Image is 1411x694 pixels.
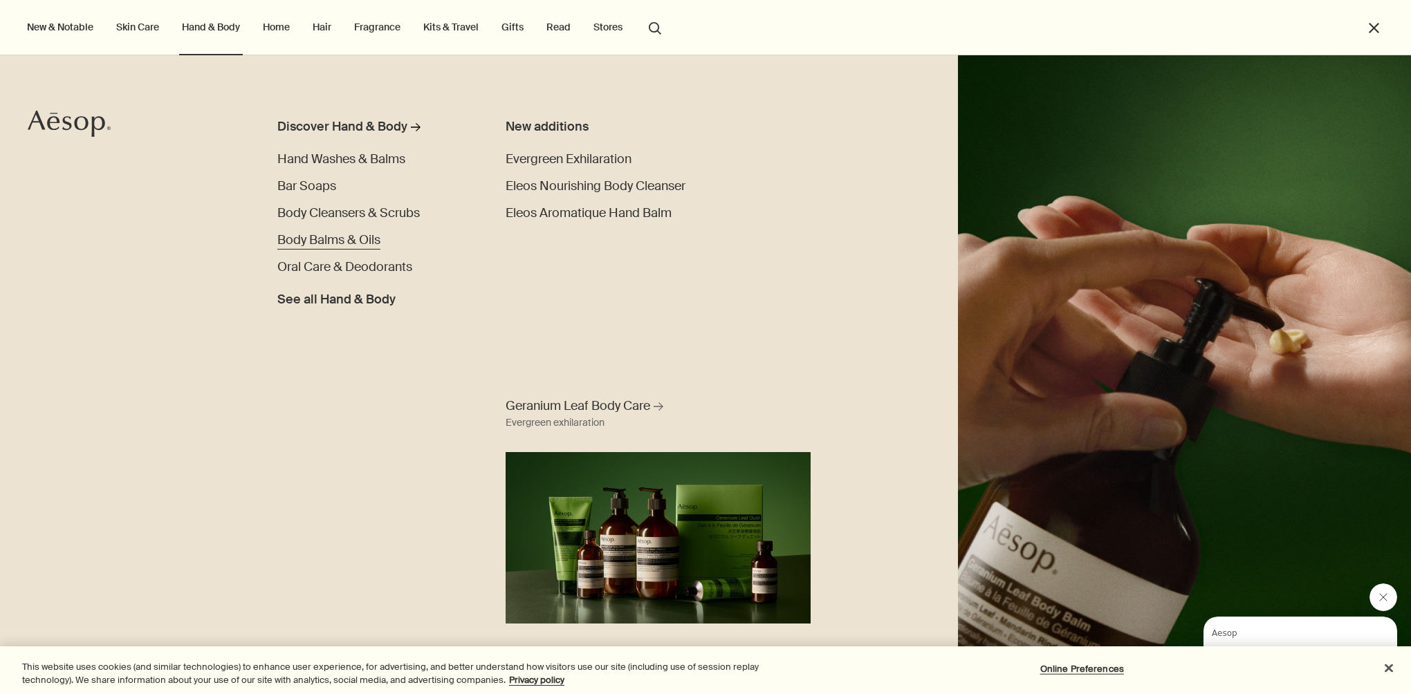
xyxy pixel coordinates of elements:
[277,177,336,196] a: Bar Soaps
[310,18,334,36] a: Hair
[506,118,732,136] div: New additions
[506,150,631,169] a: Evergreen Exhilaration
[277,205,420,221] span: Body Cleansers & Scrubs
[277,150,405,169] a: Hand Washes & Balms
[1039,655,1125,683] button: Online Preferences, Opens the preference center dialog
[277,258,412,276] a: Oral Care & Deodorants
[421,18,481,36] a: Kits & Travel
[24,18,96,36] button: New & Notable
[1203,617,1397,680] iframe: Message from Aesop
[277,290,396,309] span: See all Hand & Body
[1366,20,1382,36] button: Close the Menu
[260,18,293,36] a: Home
[277,151,405,167] span: Hand Washes & Balms
[499,18,526,36] a: Gifts
[28,110,111,138] svg: Aesop
[277,285,396,309] a: See all Hand & Body
[277,118,407,136] div: Discover Hand & Body
[24,106,114,144] a: Aesop
[958,55,1411,694] img: A hand holding the pump dispensing Geranium Leaf Body Balm on to hand.
[506,205,672,221] span: Eleos Aromatique Hand Balm
[1369,583,1397,611] iframe: Close message from Aesop
[277,204,420,223] a: Body Cleansers & Scrubs
[509,674,564,686] a: More information about your privacy, opens in a new tab
[591,18,625,36] button: Stores
[277,178,336,194] span: Bar Soaps
[277,259,412,275] span: Oral Care & Deodorants
[351,18,403,36] a: Fragrance
[1170,583,1397,680] div: Aesop says "Our consultants are available now to offer personalised product advice.". Open messag...
[113,18,162,36] a: Skin Care
[277,231,380,250] a: Body Balms & Oils
[8,29,174,68] span: Our consultants are available now to offer personalised product advice.
[506,204,672,223] a: Eleos Aromatique Hand Balm
[506,178,685,194] span: Eleos Nourishing Body Cleanser
[277,232,380,248] span: Body Balms & Oils
[179,18,243,36] a: Hand & Body
[277,118,463,142] a: Discover Hand & Body
[506,151,631,167] span: Evergreen Exhilaration
[1374,653,1404,684] button: Close
[506,177,685,196] a: Eleos Nourishing Body Cleanser
[502,394,814,623] a: Geranium Leaf Body Care Evergreen exhilarationFull range of Geranium Leaf products displaying aga...
[506,415,605,431] div: Evergreen exhilaration
[544,18,573,36] a: Read
[506,397,650,415] span: Geranium Leaf Body Care
[643,14,667,40] button: Open search
[22,660,776,687] div: This website uses cookies (and similar technologies) to enhance user experience, for advertising,...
